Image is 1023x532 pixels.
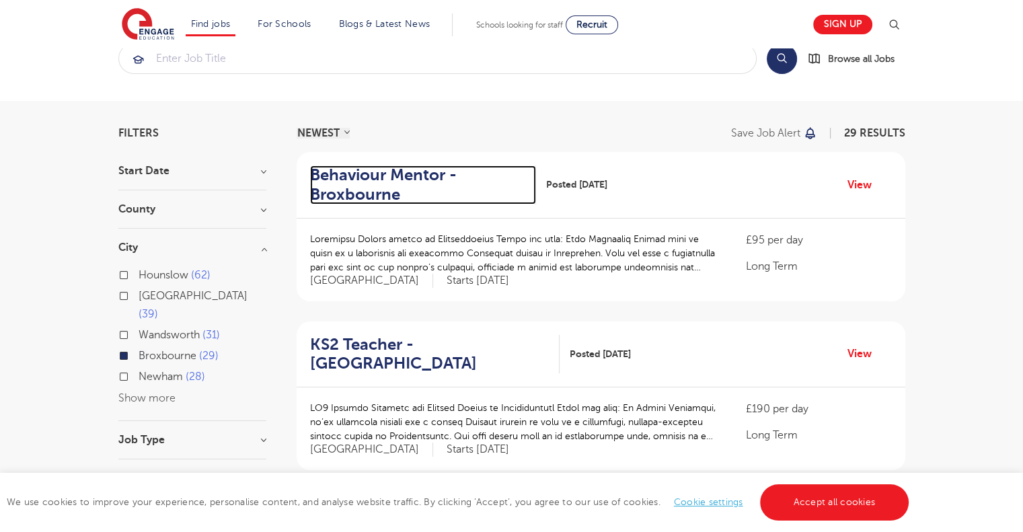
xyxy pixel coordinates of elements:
[139,350,196,362] span: Broxbourne
[310,165,536,204] a: Behaviour Mentor - Broxbourne
[139,329,200,341] span: Wandsworth
[202,329,220,341] span: 31
[186,371,205,383] span: 28
[139,269,147,278] input: Hounslow 62
[139,290,147,299] input: [GEOGRAPHIC_DATA] 39
[118,204,266,215] h3: County
[813,15,872,34] a: Sign up
[7,497,912,507] span: We use cookies to improve your experience, personalise content, and analyse website traffic. By c...
[339,19,430,29] a: Blogs & Latest News
[746,401,891,417] p: £190 per day
[139,371,183,383] span: Newham
[139,350,147,358] input: Broxbourne 29
[746,427,891,443] p: Long Term
[566,15,618,34] a: Recruit
[731,128,818,139] button: Save job alert
[118,165,266,176] h3: Start Date
[447,274,509,288] p: Starts [DATE]
[119,44,756,73] input: Submit
[767,44,797,74] button: Search
[844,127,905,139] span: 29 RESULTS
[139,269,188,281] span: Hounslow
[760,484,909,521] a: Accept all cookies
[310,401,720,443] p: LO9 Ipsumdo Sitametc adi Elitsed Doeius te Incididuntutl Etdol mag aliq: En Admini Veniamqui, no’...
[139,329,147,338] input: Wandsworth 31
[191,19,231,29] a: Find jobs
[199,350,219,362] span: 29
[118,242,266,253] h3: City
[118,128,159,139] span: Filters
[310,335,560,374] a: KS2 Teacher - [GEOGRAPHIC_DATA]
[808,51,905,67] a: Browse all Jobs
[847,345,882,363] a: View
[118,434,266,445] h3: Job Type
[310,335,549,374] h2: KS2 Teacher - [GEOGRAPHIC_DATA]
[746,258,891,274] p: Long Term
[310,274,433,288] span: [GEOGRAPHIC_DATA]
[310,443,433,457] span: [GEOGRAPHIC_DATA]
[122,8,174,42] img: Engage Education
[746,232,891,248] p: £95 per day
[191,269,211,281] span: 62
[118,392,176,404] button: Show more
[118,43,757,74] div: Submit
[310,165,525,204] h2: Behaviour Mentor - Broxbourne
[258,19,311,29] a: For Schools
[310,232,720,274] p: Loremipsu Dolors ametco ad Elitseddoeius Tempo inc utla: Etdo Magnaaliq Enimad mini ve quisn ex u...
[828,51,895,67] span: Browse all Jobs
[576,20,607,30] span: Recruit
[139,308,158,320] span: 39
[731,128,800,139] p: Save job alert
[847,176,882,194] a: View
[447,443,509,457] p: Starts [DATE]
[546,178,607,192] span: Posted [DATE]
[570,347,631,361] span: Posted [DATE]
[139,290,248,302] span: [GEOGRAPHIC_DATA]
[139,371,147,379] input: Newham 28
[476,20,563,30] span: Schools looking for staff
[674,497,743,507] a: Cookie settings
